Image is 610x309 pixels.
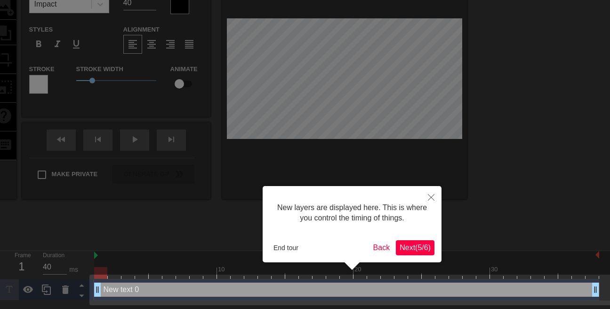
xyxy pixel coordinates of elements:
button: Back [369,240,394,255]
span: Next ( 5 / 6 ) [400,244,431,252]
button: End tour [270,241,302,255]
button: Close [421,186,441,208]
button: Next [396,240,434,255]
div: New layers are displayed here. This is where you control the timing of things. [270,193,434,233]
